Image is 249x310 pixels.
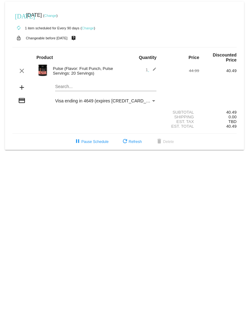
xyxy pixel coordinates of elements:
[151,136,179,147] button: Delete
[18,67,26,75] mat-icon: clear
[74,140,108,144] span: Pause Schedule
[139,55,156,60] strong: Quantity
[121,140,142,144] span: Refresh
[50,66,125,76] div: Pulse (Flavor: Fruit Punch, Pulse Servings: 20 Servings)
[70,34,77,42] mat-icon: live_help
[12,26,79,30] small: 1 item scheduled for Every 90 days
[189,55,199,60] strong: Price
[36,55,53,60] strong: Product
[81,26,95,30] small: ( )
[116,136,147,147] button: Refresh
[36,64,49,76] img: Image-1-Carousel-Pulse-20S-Fruit-Punch-Transp.png
[121,138,129,145] mat-icon: refresh
[226,124,237,129] span: 40.49
[69,136,113,147] button: Pause Schedule
[199,110,237,115] div: 40.49
[15,12,22,19] mat-icon: [DATE]
[26,36,68,40] small: Changeable before [DATE]
[15,34,22,42] mat-icon: lock_open
[15,24,22,32] mat-icon: autorenew
[55,98,156,103] mat-select: Payment Method
[228,119,237,124] span: TBD
[43,14,58,17] small: ( )
[82,26,94,30] a: Change
[74,138,81,145] mat-icon: pause
[162,124,199,129] div: Est. Total
[156,138,163,145] mat-icon: delete
[146,67,156,72] span: 1
[55,84,156,89] input: Search...
[162,115,199,119] div: Shipping
[18,84,26,91] mat-icon: add
[213,52,237,62] strong: Discounted Price
[44,14,56,17] a: Change
[149,67,156,75] mat-icon: edit
[228,115,237,119] span: 0.00
[162,110,199,115] div: Subtotal
[162,68,199,73] div: 44.99
[18,97,26,104] mat-icon: credit_card
[55,98,160,103] span: Visa ending in 4649 (expires [CREDIT_CARD_DATA])
[199,68,237,73] div: 40.49
[156,140,174,144] span: Delete
[162,119,199,124] div: Est. Tax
